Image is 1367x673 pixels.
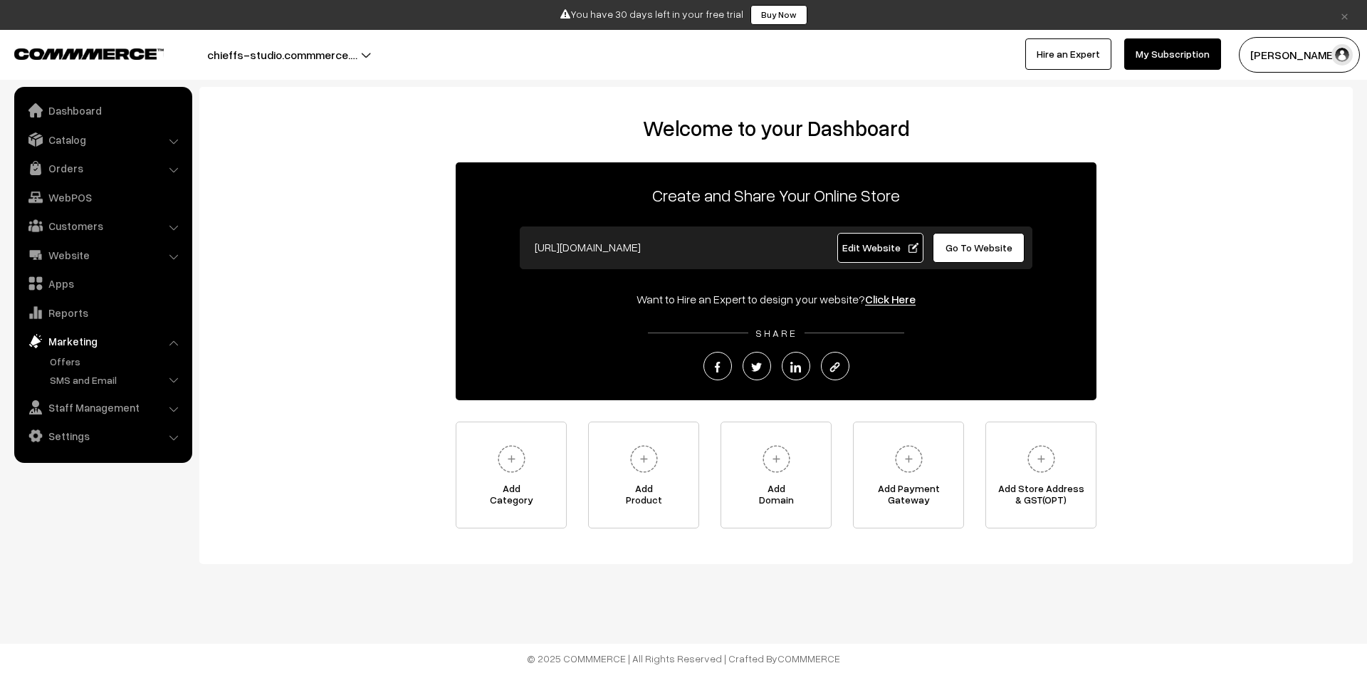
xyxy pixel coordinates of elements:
[456,483,566,511] span: Add Category
[842,241,918,254] span: Edit Website
[46,372,187,387] a: SMS and Email
[985,422,1096,528] a: Add Store Address& GST(OPT)
[5,5,1362,25] div: You have 30 days left in your free trial
[854,483,963,511] span: Add Payment Gateway
[18,242,187,268] a: Website
[214,115,1339,141] h2: Welcome to your Dashboard
[18,271,187,296] a: Apps
[14,48,164,59] img: COMMMERCE
[456,182,1096,208] p: Create and Share Your Online Store
[46,354,187,369] a: Offers
[18,213,187,239] a: Customers
[933,233,1025,263] a: Go To Website
[1239,37,1360,73] button: [PERSON_NAME]
[837,233,924,263] a: Edit Website
[1335,6,1354,24] a: ×
[456,291,1096,308] div: Want to Hire an Expert to design your website?
[18,98,187,123] a: Dashboard
[986,483,1096,511] span: Add Store Address & GST(OPT)
[721,422,832,528] a: AddDomain
[157,37,407,73] button: chieffs-studio.commmerce.…
[1025,38,1111,70] a: Hire an Expert
[18,328,187,354] a: Marketing
[492,439,531,479] img: plus.svg
[589,483,698,511] span: Add Product
[777,652,840,664] a: COMMMERCE
[889,439,928,479] img: plus.svg
[18,395,187,420] a: Staff Management
[18,300,187,325] a: Reports
[748,327,805,339] span: SHARE
[14,44,139,61] a: COMMMERCE
[18,184,187,210] a: WebPOS
[1022,439,1061,479] img: plus.svg
[757,439,796,479] img: plus.svg
[865,292,916,306] a: Click Here
[624,439,664,479] img: plus.svg
[18,423,187,449] a: Settings
[750,5,807,25] a: Buy Now
[946,241,1012,254] span: Go To Website
[18,127,187,152] a: Catalog
[588,422,699,528] a: AddProduct
[853,422,964,528] a: Add PaymentGateway
[456,422,567,528] a: AddCategory
[1331,44,1353,66] img: user
[1124,38,1221,70] a: My Subscription
[721,483,831,511] span: Add Domain
[18,155,187,181] a: Orders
